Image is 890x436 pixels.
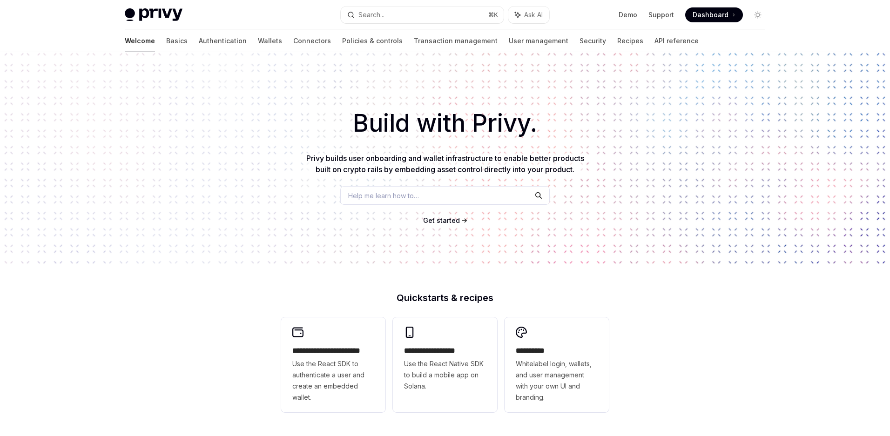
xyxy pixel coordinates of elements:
[580,30,606,52] a: Security
[166,30,188,52] a: Basics
[292,358,374,403] span: Use the React SDK to authenticate a user and create an embedded wallet.
[306,154,584,174] span: Privy builds user onboarding and wallet infrastructure to enable better products built on crypto ...
[505,317,609,412] a: **** *****Whitelabel login, wallets, and user management with your own UI and branding.
[293,30,331,52] a: Connectors
[281,293,609,302] h2: Quickstarts & recipes
[654,30,699,52] a: API reference
[488,11,498,19] span: ⌘ K
[423,216,460,225] a: Get started
[258,30,282,52] a: Wallets
[15,105,875,141] h1: Build with Privy.
[125,8,182,21] img: light logo
[414,30,498,52] a: Transaction management
[393,317,497,412] a: **** **** **** ***Use the React Native SDK to build a mobile app on Solana.
[619,10,637,20] a: Demo
[423,216,460,224] span: Get started
[648,10,674,20] a: Support
[125,30,155,52] a: Welcome
[524,10,543,20] span: Ask AI
[342,30,403,52] a: Policies & controls
[750,7,765,22] button: Toggle dark mode
[348,191,419,201] span: Help me learn how to…
[685,7,743,22] a: Dashboard
[508,7,549,23] button: Ask AI
[404,358,486,392] span: Use the React Native SDK to build a mobile app on Solana.
[358,9,384,20] div: Search...
[509,30,568,52] a: User management
[341,7,504,23] button: Search...⌘K
[617,30,643,52] a: Recipes
[693,10,728,20] span: Dashboard
[199,30,247,52] a: Authentication
[516,358,598,403] span: Whitelabel login, wallets, and user management with your own UI and branding.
